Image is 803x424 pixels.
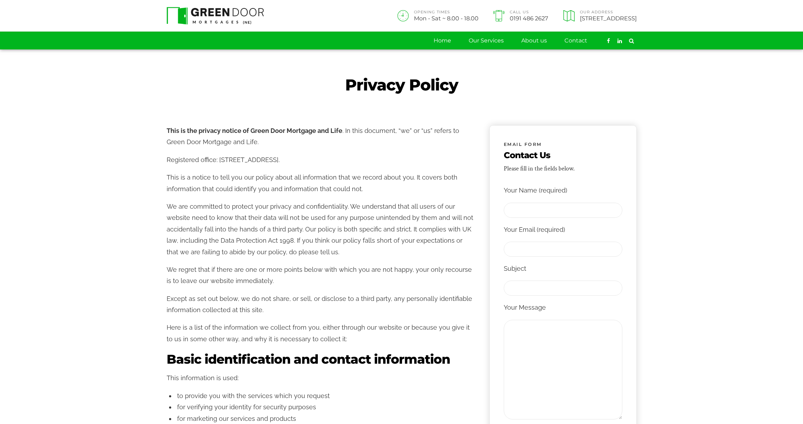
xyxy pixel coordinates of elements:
[504,263,622,274] p: Subject
[561,10,636,21] a: Our Address[STREET_ADDRESS]
[504,302,622,313] p: Your Message
[504,141,542,149] span: EMAIL FORM
[167,127,342,134] strong: This is the privacy notice of Green Door Mortgage and Life
[167,351,475,368] h2: Basic identification and contact information
[167,125,475,148] p: . In this document, “we” or “us” refers to Green Door Mortgage and Life.
[504,163,575,174] div: Please fill in the fields below.
[580,15,637,21] span: [STREET_ADDRESS]
[175,402,475,413] li: for verifying your identity for security purposes
[167,293,475,316] p: Except as set out below, we do not share, or sell, or disclose to a third party, any personally i...
[580,11,637,14] span: Our Address
[414,15,479,21] span: Mon - Sat ~ 8.00 - 18.00
[414,11,479,14] span: OPENING TIMES
[504,185,622,196] p: Your Name (required)
[504,150,575,161] span: Contact Us
[167,372,475,384] p: This information is used:
[521,32,547,49] a: About us
[504,224,622,235] p: Your Email (required)
[167,172,475,195] p: This is a notice to tell you our policy about all information that we record about you. It covers...
[434,32,451,49] a: Home
[167,322,475,345] p: Here is a list of the information we collect from you, either through our website or because you ...
[510,15,548,21] span: 0191 486 2627
[167,264,475,287] p: We regret that if there are one or more points below with which you are not happy, your only reco...
[175,390,475,402] li: to provide you with the services which you request
[345,75,458,95] span: Privacy Policy
[510,11,548,14] span: Call Us
[167,201,475,258] p: We are committed to protect your privacy and confidentiality. We understand that all users of our...
[167,154,475,166] p: Registered office: [STREET_ADDRESS].
[469,32,504,49] a: Our Services
[167,7,264,25] img: Green Door Mortgages North East
[491,10,548,21] a: Call Us0191 486 2627
[564,32,587,49] a: Contact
